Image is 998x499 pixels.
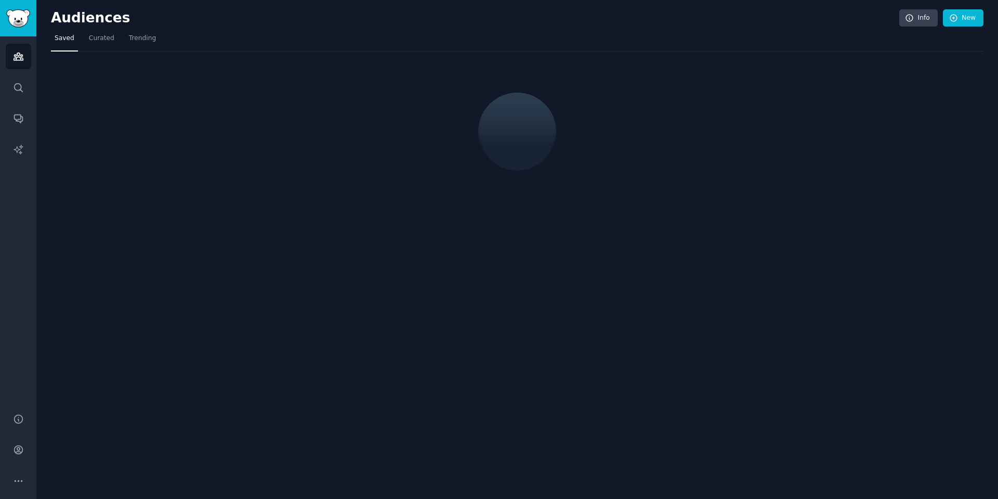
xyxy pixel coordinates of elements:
[51,30,78,52] a: Saved
[125,30,160,52] a: Trending
[89,34,114,43] span: Curated
[51,10,899,27] h2: Audiences
[943,9,983,27] a: New
[899,9,938,27] a: Info
[6,9,30,28] img: GummySearch logo
[85,30,118,52] a: Curated
[129,34,156,43] span: Trending
[55,34,74,43] span: Saved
